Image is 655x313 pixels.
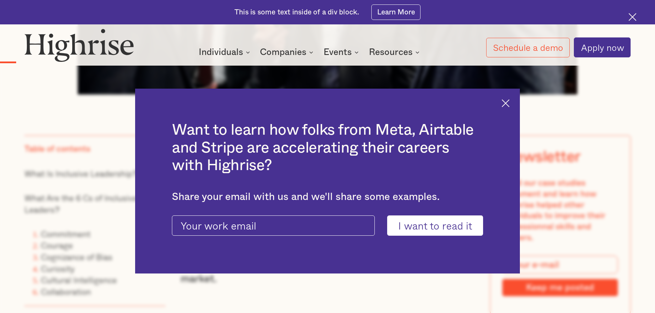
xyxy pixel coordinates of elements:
img: Cross icon [629,13,636,21]
div: Individuals [199,48,243,56]
a: Learn More [371,4,421,20]
div: Resources [369,48,413,56]
div: Share your email with us and we'll share some examples. [172,191,483,203]
img: Highrise logo [24,29,134,62]
form: current-ascender-blog-article-modal-form [172,215,483,236]
input: I want to read it [387,215,483,236]
input: Your work email [172,215,375,236]
a: Apply now [574,37,631,57]
div: This is some text inside of a div block. [234,8,359,17]
div: Individuals [199,48,252,56]
a: Schedule a demo [486,38,570,57]
div: Companies [260,48,315,56]
div: Companies [260,48,306,56]
h2: Want to learn how folks from Meta, Airtable and Stripe are accelerating their careers with Highrise? [172,121,483,175]
div: Resources [369,48,422,56]
div: Events [324,48,361,56]
div: Events [324,48,352,56]
img: Cross icon [502,99,510,107]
